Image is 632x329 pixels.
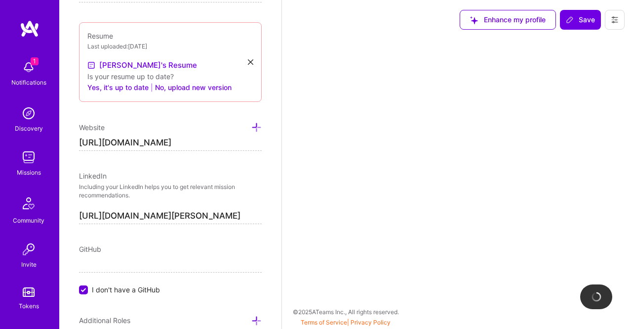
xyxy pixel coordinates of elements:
div: Missions [17,167,41,178]
div: Tokens [19,301,39,311]
img: teamwork [19,147,39,167]
p: Including your LinkedIn helps you to get relevant mission recommendations. [79,183,262,200]
button: Yes, it's up to date [87,82,149,94]
img: Resume [87,61,95,69]
img: bell [19,57,39,77]
span: 1 [31,57,39,65]
span: Website [79,123,105,132]
span: Save [566,15,595,25]
div: Last uploaded: [DATE] [87,41,253,51]
img: Community [17,191,40,215]
span: Enhance my profile [470,15,546,25]
span: Additional Roles [79,316,130,325]
div: © 2025 ATeams Inc., All rights reserved. [59,299,632,324]
i: icon SuggestedTeams [470,16,478,24]
div: Is your resume up to date? [87,71,253,82]
a: Privacy Policy [351,319,391,326]
img: loading [590,290,602,303]
img: tokens [23,287,35,297]
div: Community [13,215,44,226]
span: GitHub [79,245,101,253]
span: LinkedIn [79,172,107,180]
i: icon Close [248,59,253,65]
span: I don't have a GitHub [92,284,160,295]
button: No, upload new version [155,82,232,94]
img: Invite [19,239,39,259]
input: http://... [79,135,262,151]
div: Notifications [11,77,46,88]
img: discovery [19,103,39,123]
span: | [151,82,153,93]
a: [PERSON_NAME]'s Resume [87,59,197,71]
img: logo [20,20,39,38]
div: Discovery [15,123,43,134]
span: | [301,319,391,326]
div: Invite [21,259,37,270]
span: Resume [87,32,113,40]
a: Terms of Service [301,319,347,326]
